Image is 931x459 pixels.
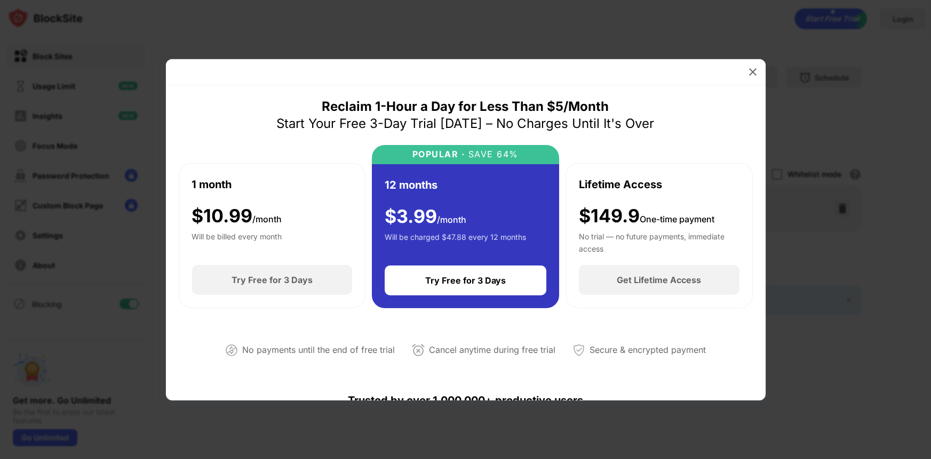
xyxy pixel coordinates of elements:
div: No trial — no future payments, immediate access [579,231,739,252]
div: Try Free for 3 Days [232,275,313,285]
span: /month [437,214,466,225]
div: 1 month [192,176,232,192]
img: not-paying [225,344,238,357]
div: $ 10.99 [192,205,282,227]
img: cancel-anytime [412,344,425,357]
div: Get Lifetime Access [617,275,701,285]
div: POPULAR · [412,149,465,159]
span: One-time payment [640,214,714,224]
div: Cancel anytime during free trial [429,342,555,358]
div: Will be charged $47.88 every 12 months [385,231,526,253]
div: Lifetime Access [579,176,662,192]
span: /month [253,214,282,224]
div: Trusted by over 1,000,000+ productive users [179,375,753,426]
div: Reclaim 1-Hour a Day for Less Than $5/Month [322,98,609,115]
div: Will be billed every month [192,231,282,252]
div: No payments until the end of free trial [242,342,395,358]
div: $149.9 [579,205,714,227]
div: Try Free for 3 Days [425,275,506,286]
div: Secure & encrypted payment [590,342,706,358]
div: 12 months [385,177,437,193]
img: secured-payment [572,344,585,357]
div: SAVE 64% [465,149,519,159]
div: $ 3.99 [385,206,466,228]
div: Start Your Free 3-Day Trial [DATE] – No Charges Until It's Over [277,115,655,132]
